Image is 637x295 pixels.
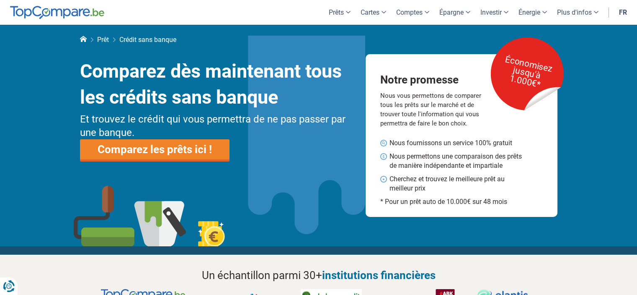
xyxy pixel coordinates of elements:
[80,112,353,139] h3: Et trouvez le crédit qui vous permettra de ne pas passer par une banque.
[488,47,565,99] p: Économisez jusqu'à 1.000€*
[389,152,524,170] span: Nous permettons une comparaison des prêts de manière indépendante et impartiale
[80,139,230,159] a: Comparez les prêts ici !
[380,197,530,206] p: * Pour un prêt auto de 10.000€ sur 48 mois
[380,75,488,85] h4: Notre promesse
[80,267,557,283] h2: Un échantillon parmi 30+
[380,91,485,128] p: Nous vous permettons de comparer tous les prêts sur le marché et de trouver toute l'information q...
[322,269,436,282] span: institutions financières
[119,36,176,44] span: Crédit sans banque
[389,175,524,193] span: Cherchez et trouvez le meilleure prêt au meilleur prix
[80,58,353,110] h1: Comparez dès maintenant tous les crédits sans banque
[80,36,87,44] a: Home
[10,6,104,19] img: TopCompare
[389,138,524,148] span: Nous fournissons un service 100% gratuit
[97,36,109,44] a: Prêt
